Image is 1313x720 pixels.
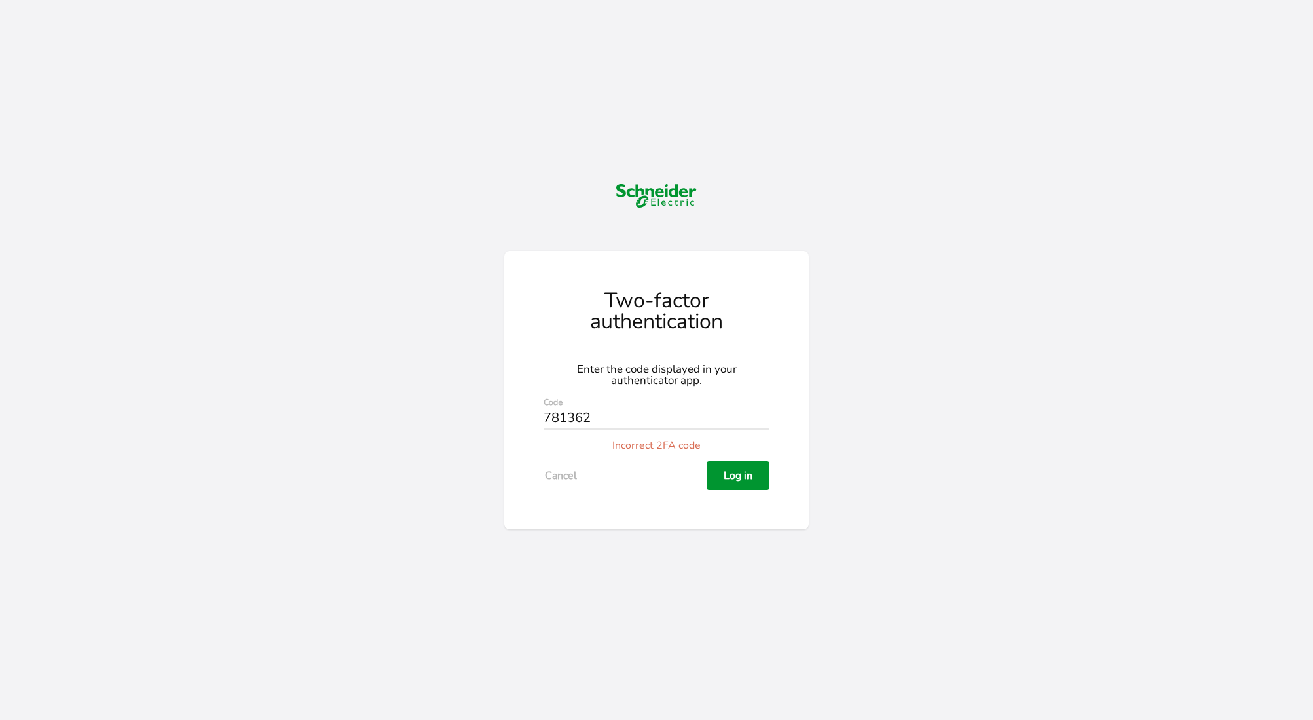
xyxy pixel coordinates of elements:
button: Log in [707,461,769,490]
h1: Two-factor authentication [544,290,769,332]
p: Enter the code displayed in your authenticator app. [544,364,769,386]
img: Sense Logo [616,184,697,208]
div: Incorrect 2FA code [544,440,769,451]
button: Cancel [544,461,578,490]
